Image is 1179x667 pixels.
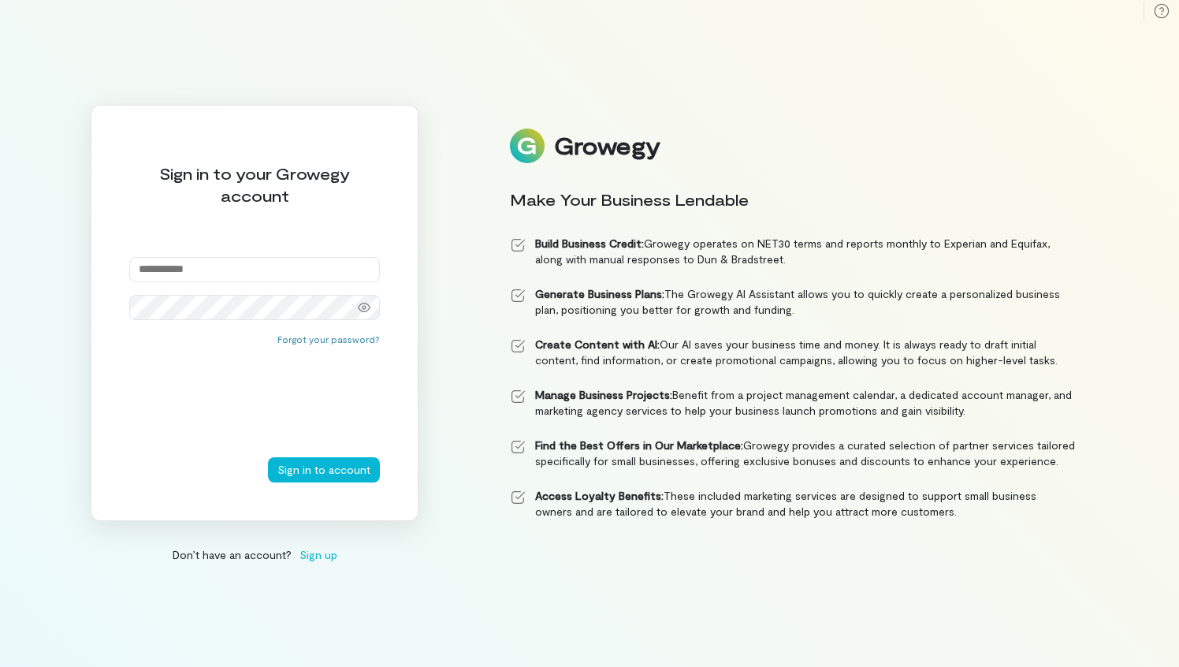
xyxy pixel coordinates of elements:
[510,236,1076,267] li: Growegy operates on NET30 terms and reports monthly to Experian and Equifax, along with manual re...
[510,286,1076,318] li: The Growegy AI Assistant allows you to quickly create a personalized business plan, positioning y...
[535,287,664,300] strong: Generate Business Plans:
[91,546,418,563] div: Don’t have an account?
[535,438,743,452] strong: Find the Best Offers in Our Marketplace:
[129,162,380,207] div: Sign in to your Growegy account
[510,438,1076,469] li: Growegy provides a curated selection of partner services tailored specifically for small business...
[510,129,545,163] img: Logo
[510,337,1076,368] li: Our AI saves your business time and money. It is always ready to draft initial content, find info...
[535,337,660,351] strong: Create Content with AI:
[299,546,337,563] span: Sign up
[535,489,664,502] strong: Access Loyalty Benefits:
[277,333,380,345] button: Forgot your password?
[535,388,672,401] strong: Manage Business Projects:
[510,387,1076,419] li: Benefit from a project management calendar, a dedicated account manager, and marketing agency ser...
[510,488,1076,520] li: These included marketing services are designed to support small business owners and are tailored ...
[268,457,380,483] button: Sign in to account
[554,132,660,159] div: Growegy
[510,188,1076,211] div: Make Your Business Lendable
[535,237,644,250] strong: Build Business Credit:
